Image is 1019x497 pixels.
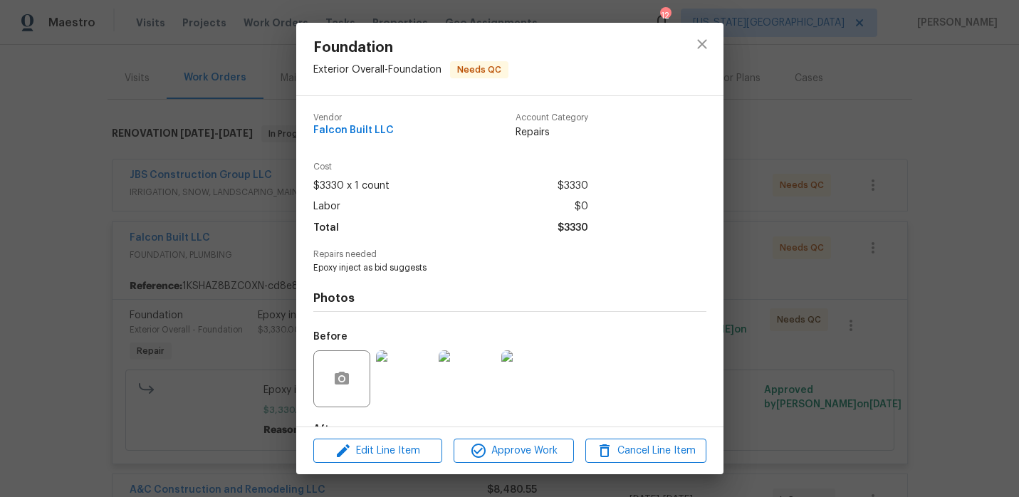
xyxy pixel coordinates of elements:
[313,424,340,434] h5: After
[685,27,719,61] button: close
[516,125,588,140] span: Repairs
[313,332,347,342] h5: Before
[313,197,340,217] span: Labor
[313,162,588,172] span: Cost
[590,442,701,460] span: Cancel Line Item
[313,125,394,136] span: Falcon Built LLC
[451,63,507,77] span: Needs QC
[454,439,574,464] button: Approve Work
[313,250,706,259] span: Repairs needed
[313,291,706,305] h4: Photos
[575,197,588,217] span: $0
[313,113,394,122] span: Vendor
[318,442,438,460] span: Edit Line Item
[313,65,441,75] span: Exterior Overall - Foundation
[458,442,570,460] span: Approve Work
[313,218,339,239] span: Total
[516,113,588,122] span: Account Category
[313,439,442,464] button: Edit Line Item
[313,262,667,274] span: Epoxy inject as bid suggests
[313,176,390,197] span: $3330 x 1 count
[313,40,508,56] span: Foundation
[558,176,588,197] span: $3330
[660,9,670,23] div: 12
[585,439,706,464] button: Cancel Line Item
[558,218,588,239] span: $3330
